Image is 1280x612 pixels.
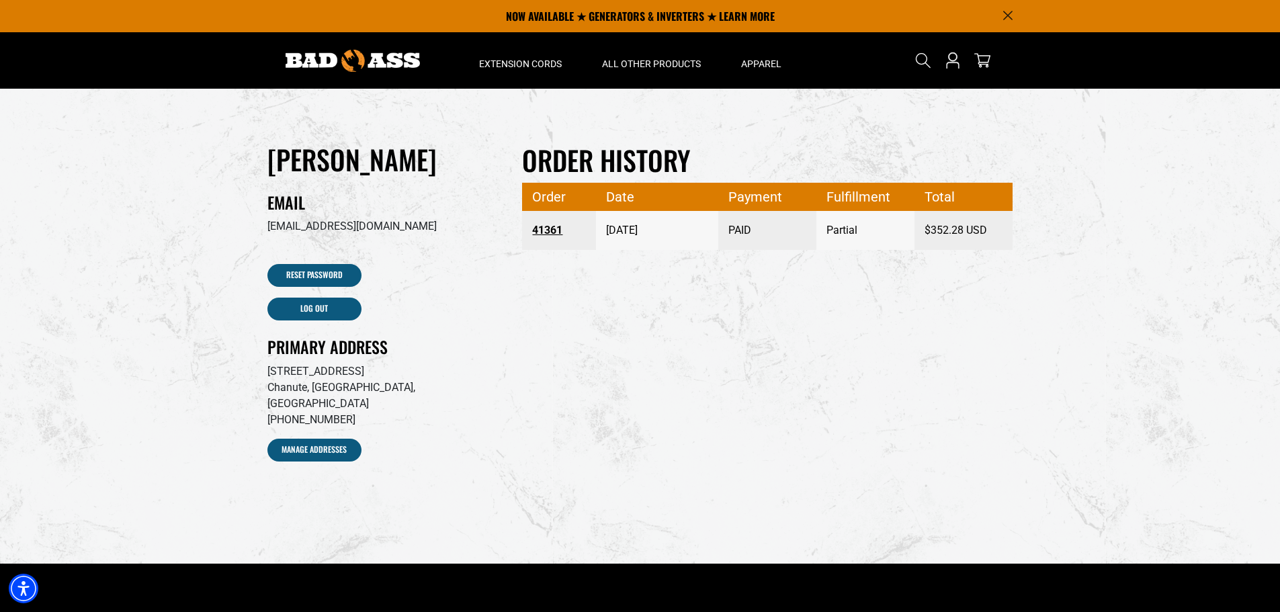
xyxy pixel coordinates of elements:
[728,212,806,249] span: PAID
[267,264,361,287] a: Reset Password
[267,439,361,462] a: Manage Addresses
[267,142,503,176] h1: [PERSON_NAME]
[582,32,721,89] summary: All Other Products
[9,574,38,603] div: Accessibility Menu
[826,183,904,210] span: Fulfillment
[826,212,904,249] span: Partial
[267,363,503,380] p: [STREET_ADDRESS]
[728,183,806,210] span: Payment
[267,192,503,213] h2: Email
[721,32,802,89] summary: Apparel
[606,224,638,236] time: [DATE]
[602,58,701,70] span: All Other Products
[459,32,582,89] summary: Extension Cords
[522,142,1013,177] h2: Order history
[267,412,503,428] p: [PHONE_NUMBER]
[741,58,781,70] span: Apparel
[267,380,503,412] p: Chanute, [GEOGRAPHIC_DATA], [GEOGRAPHIC_DATA]
[532,183,586,210] span: Order
[286,50,420,72] img: Bad Ass Extension Cords
[606,183,709,210] span: Date
[267,337,503,357] h2: Primary Address
[532,218,586,243] a: Order number 41361
[479,58,562,70] span: Extension Cords
[267,298,361,320] a: Log out
[925,212,1002,249] span: $352.28 USD
[912,50,934,71] summary: Search
[925,183,1002,210] span: Total
[267,218,503,234] p: [EMAIL_ADDRESS][DOMAIN_NAME]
